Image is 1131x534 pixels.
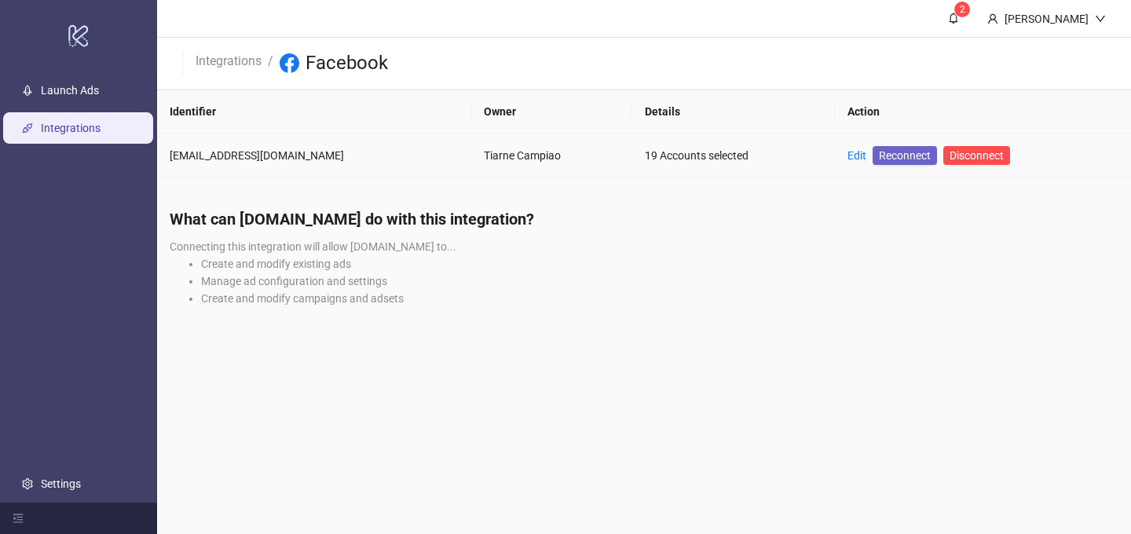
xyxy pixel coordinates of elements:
li: Manage ad configuration and settings [201,272,1118,290]
div: [PERSON_NAME] [998,10,1095,27]
th: Details [632,90,835,133]
span: Connecting this integration will allow [DOMAIN_NAME] to... [170,240,456,253]
sup: 2 [954,2,970,17]
span: user [987,13,998,24]
li: / [268,51,273,76]
li: Create and modify campaigns and adsets [201,290,1118,307]
span: Reconnect [879,147,931,164]
span: bell [948,13,959,24]
a: Launch Ads [41,84,99,97]
span: down [1095,13,1106,24]
div: Tiarne Campiao [484,147,620,164]
div: [EMAIL_ADDRESS][DOMAIN_NAME] [170,147,459,164]
th: Owner [471,90,632,133]
span: 2 [960,4,965,15]
div: 19 Accounts selected [645,147,822,164]
a: Integrations [41,122,101,134]
a: Edit [847,149,866,162]
th: Action [835,90,1131,133]
a: Settings [41,477,81,490]
h4: What can [DOMAIN_NAME] do with this integration? [170,208,1118,230]
th: Identifier [157,90,471,133]
a: Integrations [192,51,265,68]
button: Disconnect [943,146,1010,165]
span: Disconnect [950,149,1004,162]
li: Create and modify existing ads [201,255,1118,272]
h3: Facebook [306,51,388,76]
a: Reconnect [873,146,937,165]
span: menu-fold [13,513,24,524]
